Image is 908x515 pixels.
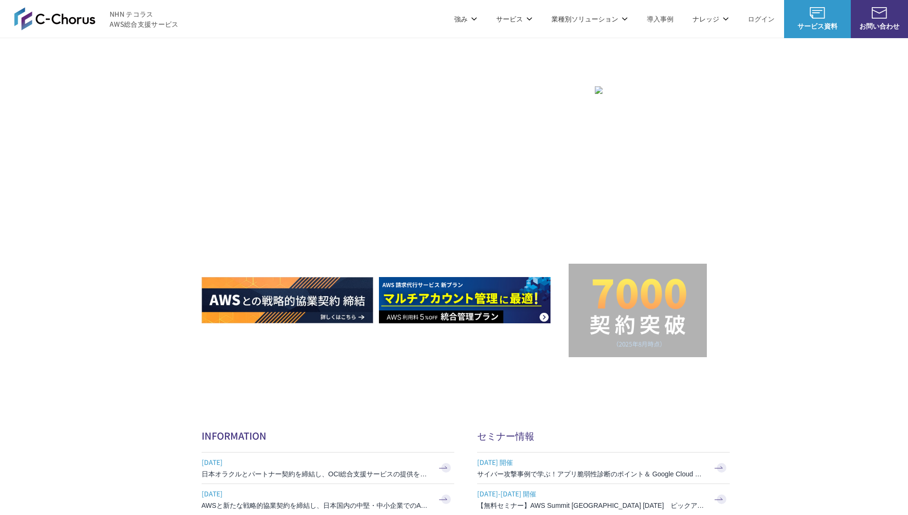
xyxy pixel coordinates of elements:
p: サービス [496,14,532,24]
a: [DATE] 日本オラクルとパートナー契約を締結し、OCI総合支援サービスの提供を開始 [202,453,454,484]
a: [DATE] AWSと新たな戦略的協業契約を締結し、日本国内の中堅・中小企業でのAWS活用を加速 [202,484,454,515]
h3: サイバー攻撃事例で学ぶ！アプリ脆弱性診断のポイント＆ Google Cloud セキュリティ対策 [477,469,706,479]
em: AWS [627,184,648,197]
h2: セミナー情報 [477,429,730,443]
span: お問い合わせ [851,21,908,31]
img: AWSプレミアティアサービスパートナー [595,86,681,172]
a: ログイン [748,14,775,24]
a: [DATE] 開催 サイバー攻撃事例で学ぶ！アプリ脆弱性診断のポイント＆ Google Cloud セキュリティ対策 [477,453,730,484]
span: [DATE] 開催 [477,455,706,469]
h3: AWSと新たな戦略的協業契約を締結し、日本国内の中堅・中小企業でのAWS活用を加速 [202,501,430,510]
h1: AWS ジャーニーの 成功を実現 [202,157,569,248]
h2: INFORMATION [202,429,454,443]
img: AWSとの戦略的協業契約 締結 [202,277,373,323]
a: [DATE]-[DATE] 開催 【無料セミナー】AWS Summit [GEOGRAPHIC_DATA] [DATE] ピックアップセッション [477,484,730,515]
img: AWS総合支援サービス C-Chorus サービス資料 [810,7,825,19]
a: 導入事例 [647,14,673,24]
h3: 【無料セミナー】AWS Summit [GEOGRAPHIC_DATA] [DATE] ピックアップセッション [477,501,706,510]
span: [DATE] [202,455,430,469]
a: AWS総合支援サービス C-Chorus NHN テコラスAWS総合支援サービス [14,7,179,30]
img: 契約件数 [588,278,688,348]
img: AWS請求代行サービス 統合管理プラン [379,277,551,323]
p: 業種別ソリューション [551,14,628,24]
h3: 日本オラクルとパートナー契約を締結し、OCI総合支援サービスの提供を開始 [202,469,430,479]
p: ナレッジ [693,14,729,24]
p: AWSの導入からコスト削減、 構成・運用の最適化からデータ活用まで 規模や業種業態を問わない マネージドサービスで [202,105,569,147]
p: 強み [454,14,477,24]
span: NHN テコラス AWS総合支援サービス [110,9,179,29]
p: 最上位プレミアティア サービスパートナー [583,184,692,220]
span: サービス資料 [784,21,851,31]
img: お問い合わせ [872,7,887,19]
img: AWS総合支援サービス C-Chorus [14,7,95,30]
span: [DATE]-[DATE] 開催 [477,486,706,501]
span: [DATE] [202,486,430,501]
